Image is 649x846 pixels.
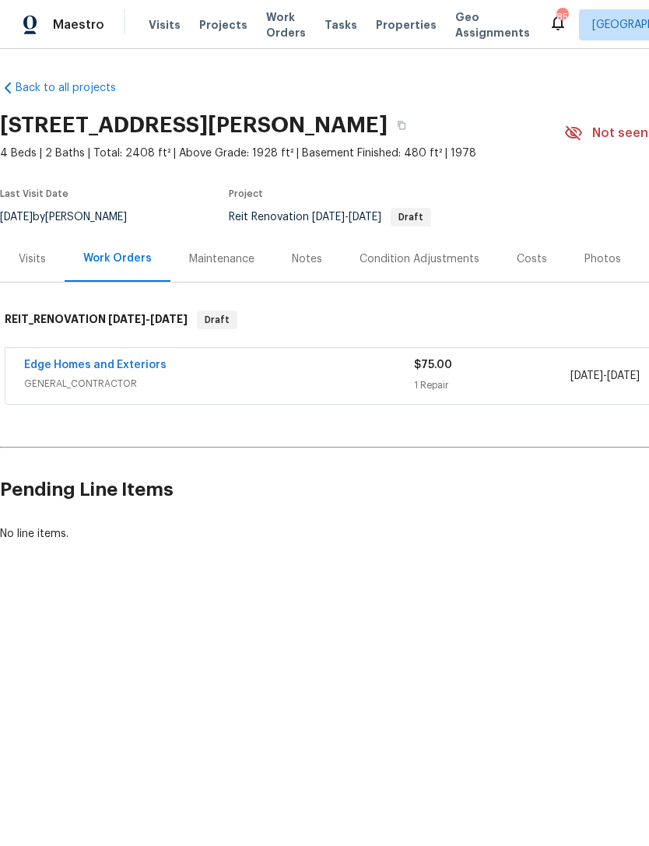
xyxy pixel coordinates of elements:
[570,368,640,384] span: -
[570,370,603,381] span: [DATE]
[229,189,263,198] span: Project
[292,251,322,267] div: Notes
[414,360,452,370] span: $75.00
[414,377,570,393] div: 1 Repair
[376,17,437,33] span: Properties
[584,251,621,267] div: Photos
[556,9,567,25] div: 85
[312,212,345,223] span: [DATE]
[24,360,167,370] a: Edge Homes and Exteriors
[53,17,104,33] span: Maestro
[312,212,381,223] span: -
[108,314,146,325] span: [DATE]
[607,370,640,381] span: [DATE]
[392,212,430,222] span: Draft
[349,212,381,223] span: [DATE]
[324,19,357,30] span: Tasks
[198,312,236,328] span: Draft
[83,251,152,266] div: Work Orders
[388,111,416,139] button: Copy Address
[360,251,479,267] div: Condition Adjustments
[266,9,306,40] span: Work Orders
[229,212,431,223] span: Reit Renovation
[455,9,530,40] span: Geo Assignments
[517,251,547,267] div: Costs
[189,251,254,267] div: Maintenance
[199,17,247,33] span: Projects
[149,17,181,33] span: Visits
[5,311,188,329] h6: REIT_RENOVATION
[24,376,414,391] span: GENERAL_CONTRACTOR
[19,251,46,267] div: Visits
[108,314,188,325] span: -
[150,314,188,325] span: [DATE]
